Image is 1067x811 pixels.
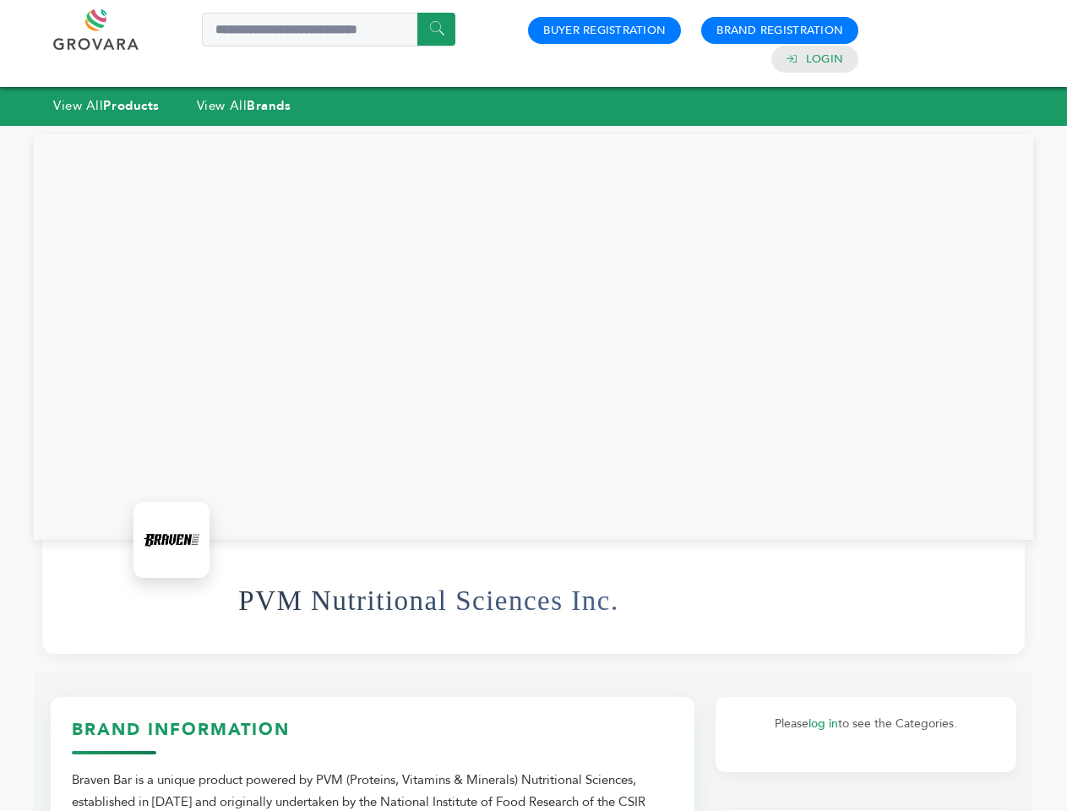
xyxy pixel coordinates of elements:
[138,506,205,574] img: PVM Nutritional Sciences Inc. Logo
[238,559,618,642] h1: PVM Nutritional Sciences Inc.
[202,13,455,46] input: Search a product or brand...
[808,716,838,732] a: log in
[247,97,291,114] strong: Brands
[716,23,843,38] a: Brand Registration
[53,97,160,114] a: View AllProducts
[197,97,291,114] a: View AllBrands
[103,97,159,114] strong: Products
[806,52,843,67] a: Login
[732,714,999,734] p: Please to see the Categories.
[543,23,666,38] a: Buyer Registration
[72,718,673,754] h3: Brand Information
